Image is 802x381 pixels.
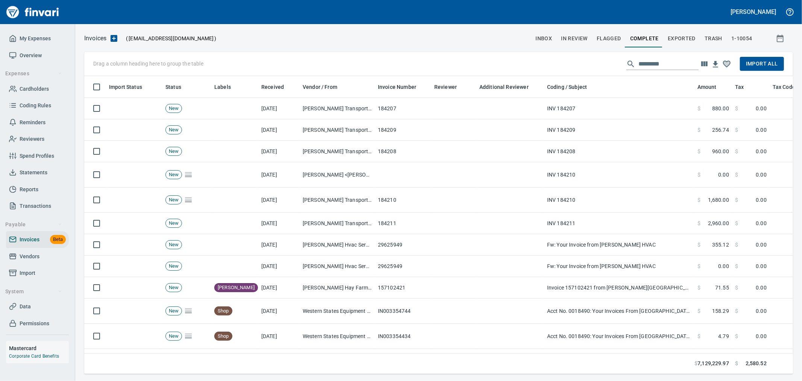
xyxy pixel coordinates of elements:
span: 355.12 [712,241,729,248]
button: Download table [710,59,721,70]
button: Import All [740,57,784,71]
span: $ [697,307,700,315]
span: New [166,220,182,227]
span: $ [697,105,700,112]
td: Acct No. 0018490: Your Invoices From [GEOGRAPHIC_DATA] are Attached [544,299,694,324]
span: New [166,241,182,248]
span: 0.00 [756,262,767,270]
td: [DATE] [258,119,300,141]
span: 71.55 [715,284,729,291]
span: 0.00 [756,284,767,291]
span: $ [697,126,700,134]
span: Pages Split [182,197,195,203]
span: My Expenses [20,34,51,43]
span: Tax [735,82,753,91]
a: Reminders [6,114,69,131]
p: Invoices [84,34,106,43]
span: $ [735,307,738,315]
span: $ [735,148,738,155]
span: Tax [735,82,744,91]
span: $ [735,105,738,112]
span: New [166,126,182,134]
p: ( ) [121,35,217,42]
td: Western States Equipment Co. (1-11113) [300,349,375,374]
td: [DATE] [258,324,300,349]
span: [EMAIL_ADDRESS][DOMAIN_NAME] [128,35,214,42]
td: [PERSON_NAME] <[PERSON_NAME][EMAIL_ADDRESS][DOMAIN_NAME]> [300,162,375,187]
span: Import All [746,59,778,69]
span: Coding Rules [20,101,51,110]
span: 0.00 [756,126,767,134]
span: Pages Split [182,308,195,314]
span: $ [697,332,700,340]
a: InvoicesBeta [6,231,69,248]
a: Data [6,298,69,315]
td: 184207 [375,98,431,119]
td: IN003354669 [375,349,431,374]
td: Acct No. 0018490: Your Invoices From [GEOGRAPHIC_DATA] are Attached [544,324,694,349]
span: $ [697,219,700,227]
td: [PERSON_NAME] Hvac Services Inc (1-10453) [300,256,375,277]
button: Payable [2,218,65,232]
span: Vendor / From [303,82,347,91]
span: Status [165,82,181,91]
span: New [166,148,182,155]
a: Corporate Card Benefits [9,354,59,359]
a: Cardholders [6,81,69,98]
span: $ [735,360,738,368]
td: [DATE] [258,256,300,277]
span: Transactions [20,201,51,211]
span: Flagged [597,34,621,43]
td: Fw: Your Invoice from [PERSON_NAME] HVAC [544,234,694,256]
span: Labels [214,82,241,91]
td: [PERSON_NAME] Hay Farms (1-38594) [300,277,375,299]
span: $ [697,241,700,248]
td: [PERSON_NAME] Transport Inc (1-11004) [300,119,375,141]
td: [PERSON_NAME] Transport Inc (1-11004) [300,98,375,119]
td: INV 184207 [544,98,694,119]
span: Beta [50,235,66,244]
span: Pages Split [182,171,195,177]
span: Received [261,82,284,91]
span: inbox [535,34,552,43]
h5: [PERSON_NAME] [731,8,776,16]
td: 29625949 [375,256,431,277]
button: [PERSON_NAME] [729,6,778,18]
span: Reports [20,185,38,194]
td: Western States Equipment Co. (1-11113) [300,324,375,349]
span: 0.00 [756,241,767,248]
td: INV 184211 [544,213,694,234]
span: Reminders [20,118,45,127]
td: [DATE] [258,162,300,187]
button: Column choices favorited. Click to reset to default [721,58,732,70]
span: 0.00 [756,105,767,112]
span: Vendors [20,252,39,261]
span: Invoice Number [378,82,426,91]
span: 0.00 [756,148,767,155]
span: $ [697,148,700,155]
span: Shop [215,308,232,315]
span: Payable [5,220,62,229]
a: Permissions [6,315,69,332]
a: My Expenses [6,30,69,47]
span: New [166,284,182,291]
td: [DATE] [258,234,300,256]
td: IN003354434 [375,324,431,349]
span: New [166,105,182,112]
span: Overview [20,51,42,60]
span: Reviewers [20,134,44,144]
span: $ [735,284,738,291]
span: $ [735,126,738,134]
td: Invoice 157102421 from [PERSON_NAME][GEOGRAPHIC_DATA] [544,277,694,299]
td: [PERSON_NAME] Transport Inc (1-11004) [300,141,375,162]
button: Upload an Invoice [106,34,121,43]
span: Statements [20,168,47,177]
span: $ [735,332,738,340]
button: Choose columns to display [699,58,710,70]
span: 0.00 [756,219,767,227]
span: 1-10054 [731,34,752,43]
span: $ [735,196,738,204]
td: [DATE] [258,98,300,119]
span: 2,960.00 [708,219,729,227]
td: [PERSON_NAME] Hvac Services Inc (1-10453) [300,234,375,256]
